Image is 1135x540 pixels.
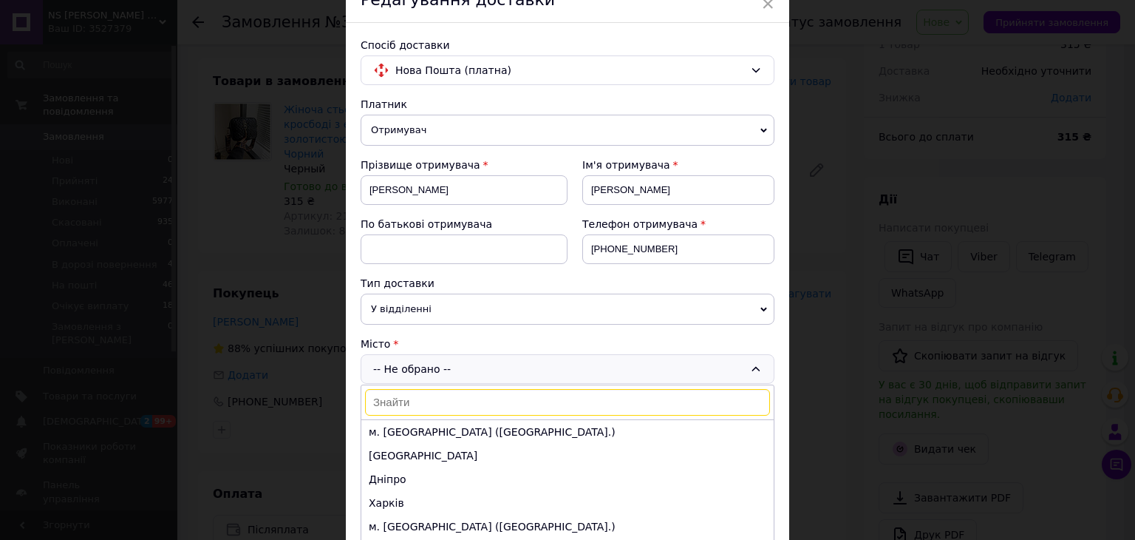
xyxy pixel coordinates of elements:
[361,468,774,491] li: Дніпро
[365,389,770,416] input: Знайти
[395,62,744,78] span: Нова Пошта (платна)
[361,515,774,539] li: м. [GEOGRAPHIC_DATA] ([GEOGRAPHIC_DATA].)
[361,98,407,110] span: Платник
[361,38,774,53] div: Спосіб доставки
[361,159,480,171] span: Прізвище отримувача
[361,115,774,146] span: Отримувач
[361,277,434,289] span: Тип доставки
[361,294,774,325] span: У відділенні
[361,491,774,515] li: Харків
[361,218,492,230] span: По батькові отримувача
[582,234,774,264] input: +380
[361,444,774,468] li: [GEOGRAPHIC_DATA]
[361,337,774,351] div: Місто
[361,354,774,384] div: -- Не обрано --
[582,218,698,230] span: Телефон отримувача
[361,420,774,444] li: м. [GEOGRAPHIC_DATA] ([GEOGRAPHIC_DATA].)
[582,159,670,171] span: Ім'я отримувача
